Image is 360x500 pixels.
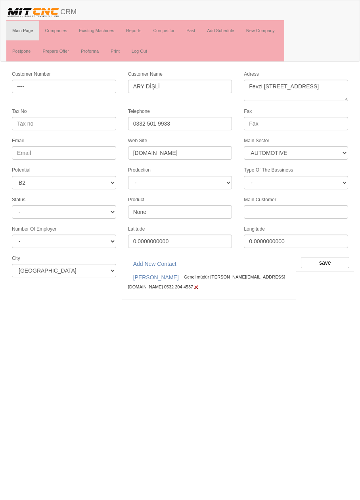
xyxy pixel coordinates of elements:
[128,108,150,115] label: Telephone
[180,21,201,40] a: Past
[12,137,24,144] label: Email
[39,21,73,40] a: Companies
[12,167,31,174] label: Potential
[36,41,75,61] a: Prepare Offer
[6,6,60,18] img: header.png
[147,21,180,40] a: Competitor
[6,21,39,40] a: Main Page
[6,41,36,61] a: Postpone
[128,197,144,203] label: Product
[128,167,151,174] label: Production
[201,21,240,40] a: Add Schedule
[128,226,145,233] label: Latitude
[12,71,51,78] label: Customer Number
[128,257,182,271] a: Add New Contact
[244,137,269,144] label: Main Sector
[128,71,163,78] label: Customer Name
[128,271,184,284] a: [PERSON_NAME]
[12,197,25,203] label: Status
[128,80,232,93] input: Customer Name
[75,41,105,61] a: Proforma
[128,271,290,290] div: Genel müdür [PERSON_NAME][EMAIL_ADDRESS][DOMAIN_NAME] 0532 204 4537
[128,117,232,130] input: Telephone
[244,71,259,78] label: Adress
[120,21,147,40] a: Reports
[12,146,116,160] input: Email
[244,167,293,174] label: Type Of The Bussiness
[128,146,232,160] input: Web site
[12,255,20,262] label: City
[244,226,265,233] label: Longitude
[193,284,199,290] img: Edit
[244,117,348,130] input: Fax
[0,0,82,20] a: CRM
[244,80,348,101] textarea: Fevzi [STREET_ADDRESS]
[73,21,120,40] a: Existing Machines
[12,80,116,93] input: Customer No
[244,197,276,203] label: Main Customer
[301,257,349,268] input: save
[12,226,57,233] label: Number Of Employer
[240,21,281,40] a: New Company
[105,41,126,61] a: Print
[244,108,252,115] label: Fax
[12,117,116,130] input: Tax no
[126,41,153,61] a: Log Out
[128,137,147,144] label: Web Site
[12,108,27,115] label: Tax No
